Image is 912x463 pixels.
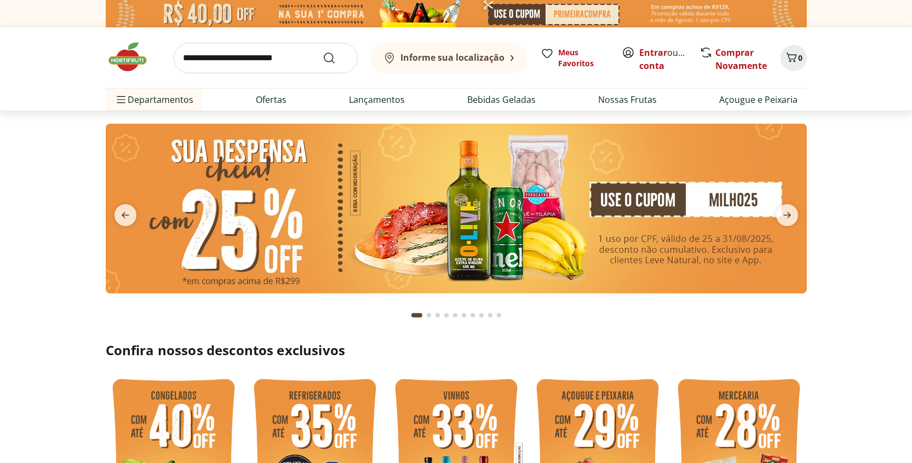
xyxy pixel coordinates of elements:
button: Go to page 9 from fs-carousel [486,302,495,328]
a: Meus Favoritos [541,47,609,69]
button: Go to page 6 from fs-carousel [460,302,468,328]
img: cupom [106,124,807,293]
span: Meus Favoritos [558,47,609,69]
span: 0 [798,53,802,63]
button: Go to page 5 from fs-carousel [451,302,460,328]
a: Açougue e Peixaria [719,93,798,106]
a: Comprar Novamente [715,47,767,72]
button: Submit Search [323,51,349,65]
a: Ofertas [256,93,286,106]
button: Go to page 2 from fs-carousel [425,302,433,328]
button: Menu [114,86,128,113]
h2: Confira nossos descontos exclusivos [106,342,807,359]
b: Informe sua localização [400,51,504,63]
button: next [767,204,807,226]
button: Carrinho [781,45,807,71]
span: Departamentos [114,86,193,113]
img: Hortifruti [106,40,160,73]
button: Go to page 8 from fs-carousel [477,302,486,328]
button: Go to page 4 from fs-carousel [442,302,451,328]
button: Current page from fs-carousel [409,302,425,328]
button: Informe sua localização [371,43,527,73]
button: previous [106,204,145,226]
span: ou [639,46,688,72]
a: Bebidas Geladas [467,93,536,106]
input: search [174,43,358,73]
button: Go to page 3 from fs-carousel [433,302,442,328]
a: Nossas Frutas [598,93,657,106]
button: Go to page 10 from fs-carousel [495,302,503,328]
button: Go to page 7 from fs-carousel [468,302,477,328]
a: Entrar [639,47,667,59]
a: Lançamentos [349,93,405,106]
a: Criar conta [639,47,699,72]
